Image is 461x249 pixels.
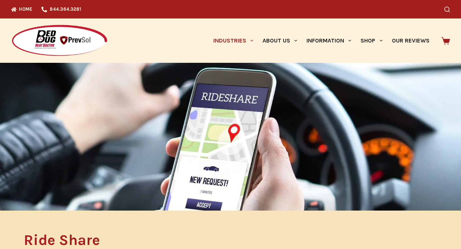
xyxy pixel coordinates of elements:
a: Industries [209,18,258,63]
h1: Ride Share [24,233,324,248]
a: Shop [356,18,387,63]
a: About Us [258,18,302,63]
nav: Primary [209,18,434,63]
a: Our Reviews [387,18,434,63]
a: Information [302,18,356,63]
button: Search [444,7,450,12]
img: Prevsol/Bed Bug Heat Doctor [11,24,108,57]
